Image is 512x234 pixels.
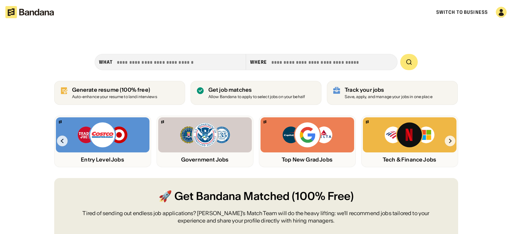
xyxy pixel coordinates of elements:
a: Bandana logoTrader Joe’s, Costco, Target logosEntry Level Jobs [54,116,151,167]
img: Bandana logo [366,120,369,123]
a: Generate resume (100% free)Auto-enhance your resume to land interviews [54,81,185,105]
div: Tired of sending out endless job applications? [PERSON_NAME]’s Match Team will do the heavy lifti... [70,209,442,225]
span: (100% Free) [292,189,354,204]
a: Bandana logoCapital One, Google, Delta logosTop New Grad Jobs [259,116,356,167]
div: Top New Grad Jobs [261,156,354,163]
span: (100% free) [120,86,150,93]
a: Track your jobs Save, apply, and manage your jobs in one place [327,81,458,105]
a: Bandana logoFBI, DHS, MWRD logosGovernment Jobs [157,116,253,167]
a: Switch to Business [436,9,488,15]
div: Generate resume [72,87,157,93]
img: Bandana logo [161,120,164,123]
img: Right Arrow [445,136,455,146]
a: Bandana logoBank of America, Netflix, Microsoft logosTech & Finance Jobs [361,116,458,167]
div: Entry Level Jobs [56,156,149,163]
div: Allow Bandana to apply to select jobs on your behalf [208,95,305,99]
img: Trader Joe’s, Costco, Target logos [77,121,128,148]
span: 🚀 Get Bandana Matched [159,189,289,204]
div: Tech & Finance Jobs [363,156,456,163]
img: Left Arrow [57,136,68,146]
img: Bandana logo [59,120,62,123]
div: Get job matches [208,87,305,93]
img: FBI, DHS, MWRD logos [179,121,231,148]
img: Bank of America, Netflix, Microsoft logos [384,121,435,148]
div: Save, apply, and manage your jobs in one place [345,95,433,99]
img: Bandana logo [264,120,266,123]
a: Get job matches Allow Bandana to apply to select jobs on your behalf [191,81,321,105]
img: Bandana logotype [5,6,54,18]
div: Track your jobs [345,87,433,93]
img: Capital One, Google, Delta logos [282,121,333,148]
div: Government Jobs [158,156,252,163]
div: what [99,59,113,65]
div: Auto-enhance your resume to land interviews [72,95,157,99]
div: Where [250,59,267,65]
